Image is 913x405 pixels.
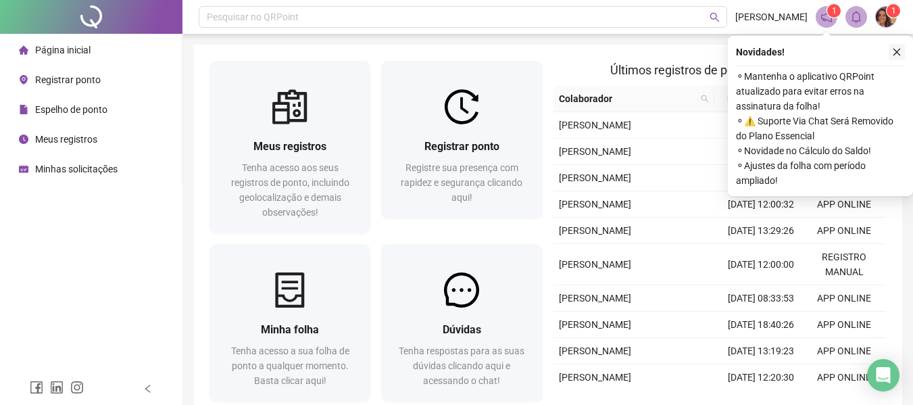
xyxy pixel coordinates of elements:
[803,312,886,338] td: APP ONLINE
[736,158,905,188] span: ⚬ Ajustes da folha com período ampliado!
[803,285,886,312] td: APP ONLINE
[803,338,886,364] td: APP ONLINE
[424,140,499,153] span: Registrar ponto
[736,69,905,114] span: ⚬ Mantenha o aplicativo QRPoint atualizado para evitar erros na assinatura da folha!
[559,372,631,383] span: [PERSON_NAME]
[720,191,803,218] td: [DATE] 12:00:32
[710,12,720,22] span: search
[559,319,631,330] span: [PERSON_NAME]
[559,346,631,356] span: [PERSON_NAME]
[559,199,631,210] span: [PERSON_NAME]
[559,259,631,270] span: [PERSON_NAME]
[850,11,862,23] span: bell
[867,359,899,391] div: Open Intercom Messenger
[19,164,28,174] span: schedule
[35,134,97,145] span: Meus registros
[35,45,91,55] span: Página inicial
[19,105,28,114] span: file
[231,346,349,386] span: Tenha acesso a sua folha de ponto a qualquer momento. Basta clicar aqui!
[827,4,841,18] sup: 1
[35,74,101,85] span: Registrar ponto
[610,63,829,77] span: Últimos registros de ponto sincronizados
[720,218,803,244] td: [DATE] 13:29:26
[19,75,28,85] span: environment
[381,61,542,218] a: Registrar pontoRegistre sua presença com rapidez e segurança clicando aqui!
[231,162,349,218] span: Tenha acesso aos seus registros de ponto, incluindo geolocalização e demais observações!
[720,139,803,165] td: [DATE] 08:35:54
[19,45,28,55] span: home
[803,191,886,218] td: APP ONLINE
[381,244,542,402] a: DúvidasTenha respostas para as suas dúvidas clicando aqui e acessando o chat!
[443,323,481,336] span: Dúvidas
[209,61,370,233] a: Meus registrosTenha acesso aos seus registros de ponto, incluindo geolocalização e demais observa...
[559,293,631,304] span: [PERSON_NAME]
[143,384,153,394] span: left
[698,89,712,109] span: search
[820,11,833,23] span: notification
[720,338,803,364] td: [DATE] 13:19:23
[35,164,118,174] span: Minhas solicitações
[736,114,905,143] span: ⚬ ⚠️ Suporte Via Chat Será Removido do Plano Essencial
[720,285,803,312] td: [DATE] 08:33:53
[559,225,631,236] span: [PERSON_NAME]
[720,312,803,338] td: [DATE] 18:40:26
[559,172,631,183] span: [PERSON_NAME]
[50,381,64,394] span: linkedin
[30,381,43,394] span: facebook
[559,120,631,130] span: [PERSON_NAME]
[70,381,84,394] span: instagram
[714,86,795,112] th: Data/Hora
[35,104,107,115] span: Espelho de ponto
[720,91,779,106] span: Data/Hora
[887,4,900,18] sup: Atualize o seu contato no menu Meus Dados
[19,135,28,144] span: clock-circle
[736,143,905,158] span: ⚬ Novidade no Cálculo do Saldo!
[559,146,631,157] span: [PERSON_NAME]
[559,91,696,106] span: Colaborador
[891,6,896,16] span: 1
[720,244,803,285] td: [DATE] 12:00:00
[803,218,886,244] td: APP ONLINE
[803,244,886,285] td: REGISTRO MANUAL
[209,244,370,402] a: Minha folhaTenha acesso a sua folha de ponto a qualquer momento. Basta clicar aqui!
[701,95,709,103] span: search
[399,346,524,386] span: Tenha respostas para as suas dúvidas clicando aqui e acessando o chat!
[261,323,319,336] span: Minha folha
[720,364,803,391] td: [DATE] 12:20:30
[832,6,837,16] span: 1
[736,45,785,59] span: Novidades !
[876,7,896,27] img: 51617
[253,140,326,153] span: Meus registros
[803,364,886,391] td: APP ONLINE
[720,165,803,191] td: [DATE] 18:50:04
[892,47,902,57] span: close
[720,112,803,139] td: [DATE] 12:00:36
[401,162,522,203] span: Registre sua presença com rapidez e segurança clicando aqui!
[735,9,808,24] span: [PERSON_NAME]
